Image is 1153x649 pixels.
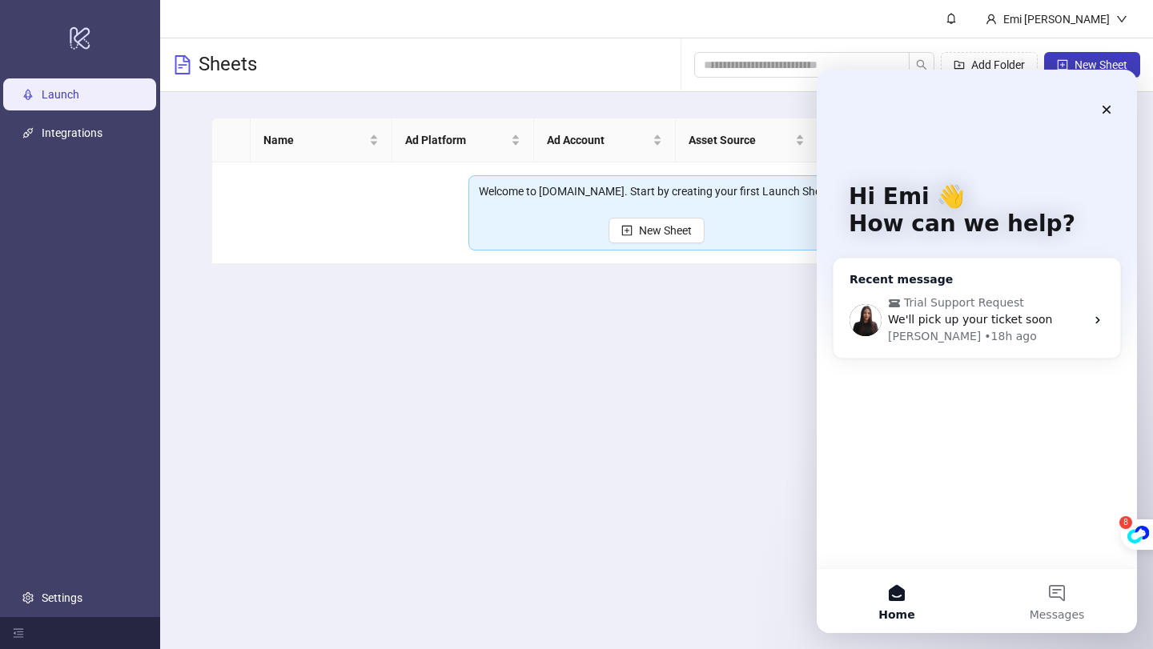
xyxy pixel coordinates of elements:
[534,118,676,162] th: Ad Account
[621,225,633,236] span: plus-square
[941,52,1038,78] button: Add Folder
[42,88,79,101] a: Launch
[405,131,508,149] span: Ad Platform
[971,58,1025,71] span: Add Folder
[916,59,927,70] span: search
[1116,14,1127,25] span: down
[42,126,102,139] a: Integrations
[639,224,692,237] span: New Sheet
[1057,59,1068,70] span: plus-square
[676,118,818,162] th: Asset Source
[689,131,791,149] span: Asset Source
[392,118,534,162] th: Ad Platform
[251,118,392,162] th: Name
[199,52,257,78] h3: Sheets
[479,182,834,200] div: Welcome to [DOMAIN_NAME]. Start by creating your first Launch Sheet.
[547,131,649,149] span: Ad Account
[986,14,997,25] span: user
[609,218,705,243] button: New Sheet
[263,131,366,149] span: Name
[13,627,24,639] span: menu-fold
[997,10,1116,28] div: Emi [PERSON_NAME]
[954,59,965,70] span: folder-add
[817,70,1137,633] iframe: Intercom live chat
[1044,52,1140,78] button: New Sheet
[173,55,192,74] span: file-text
[42,591,82,604] a: Settings
[946,13,957,24] span: bell
[1075,58,1127,71] span: New Sheet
